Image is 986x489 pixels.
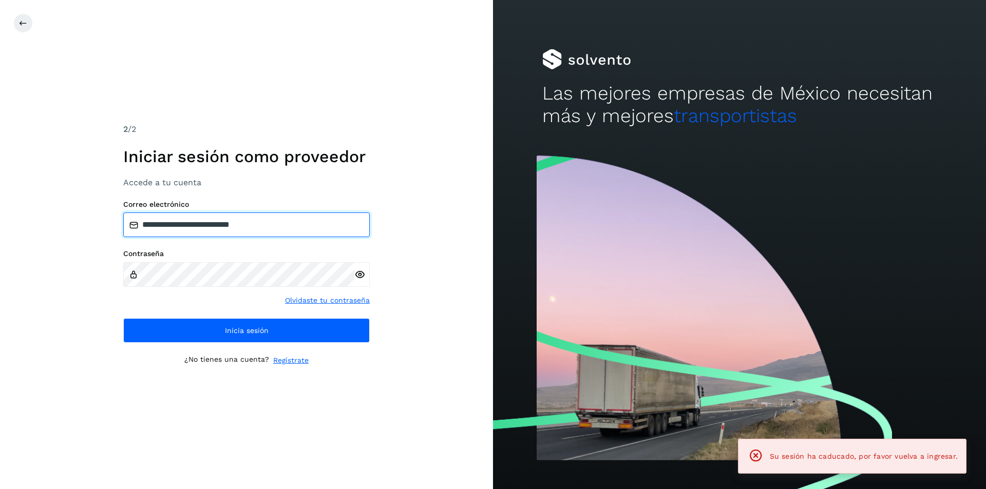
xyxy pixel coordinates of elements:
[285,295,370,306] a: Olvidaste tu contraseña
[123,123,370,135] div: /2
[674,105,797,127] span: transportistas
[123,178,370,187] h3: Accede a tu cuenta
[123,124,128,134] span: 2
[184,355,269,366] p: ¿No tienes una cuenta?
[770,452,958,460] span: Su sesión ha caducado, por favor vuelva a ingresar.
[225,327,269,334] span: Inicia sesión
[123,249,370,258] label: Contraseña
[123,200,370,209] label: Correo electrónico
[273,355,309,366] a: Regístrate
[123,147,370,166] h1: Iniciar sesión como proveedor
[542,82,937,128] h2: Las mejores empresas de México necesitan más y mejores
[123,318,370,343] button: Inicia sesión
